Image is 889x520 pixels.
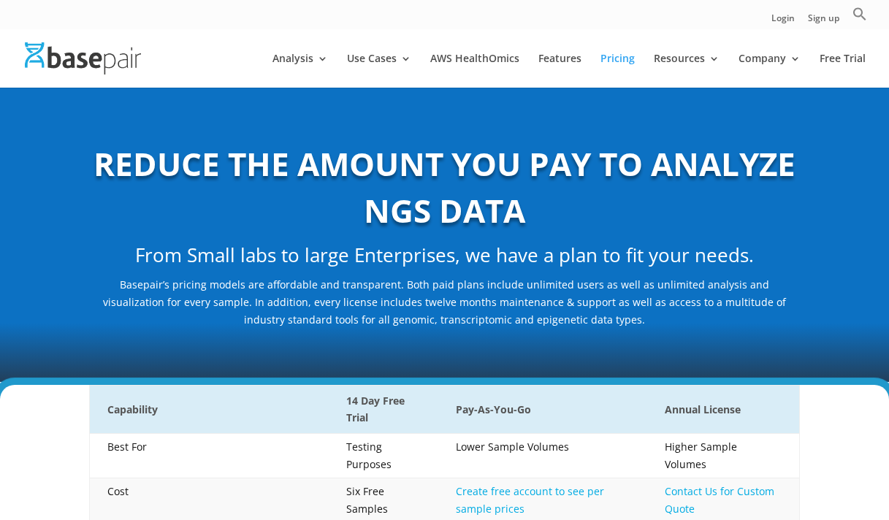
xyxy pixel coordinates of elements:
td: Higher Sample Volumes [647,434,799,478]
a: Features [538,53,581,88]
a: Resources [654,53,720,88]
h2: From Small labs to large Enterprises, we have a plan to fit your needs. [89,242,801,277]
a: Create free account to see per sample prices [456,484,604,516]
td: Best For [89,434,329,478]
span: Basepair’s pricing models are affordable and transparent. Both paid plans include unlimited users... [103,278,786,326]
th: 14 Day Free Trial [329,385,438,434]
a: Login [771,14,795,29]
svg: Search [852,7,867,21]
b: REDUCE THE AMOUNT YOU PAY TO ANALYZE NGS DATA [94,142,795,232]
a: Sign up [808,14,839,29]
th: Pay-As-You-Go [438,385,648,434]
th: Annual License [647,385,799,434]
a: AWS HealthOmics [430,53,519,88]
td: Lower Sample Volumes [438,434,648,478]
th: Capability [89,385,329,434]
a: Use Cases [347,53,411,88]
a: Pricing [600,53,635,88]
a: Search Icon Link [852,7,867,29]
img: Basepair [25,42,141,74]
a: Contact Us for Custom Quote [665,484,774,516]
a: Free Trial [820,53,866,88]
td: Testing Purposes [329,434,438,478]
a: Analysis [272,53,328,88]
a: Company [739,53,801,88]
